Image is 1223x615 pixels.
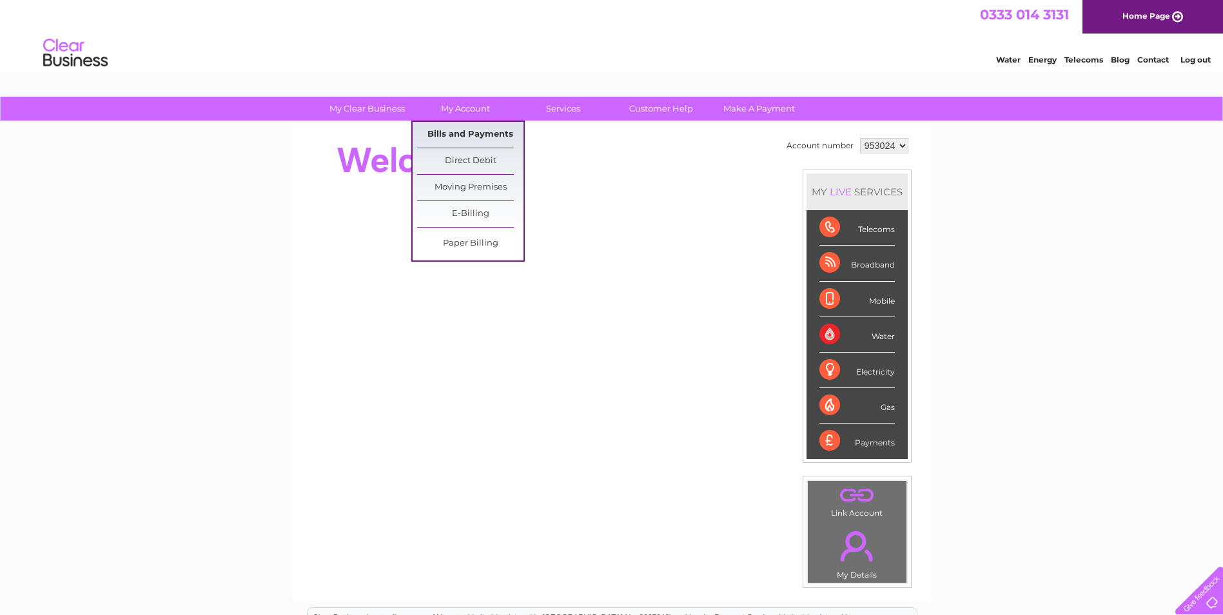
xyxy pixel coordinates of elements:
[819,317,895,353] div: Water
[1028,55,1057,64] a: Energy
[996,55,1021,64] a: Water
[980,6,1069,23] a: 0333 014 3131
[308,7,917,63] div: Clear Business is a trading name of Verastar Limited (registered in [GEOGRAPHIC_DATA] No. 3667643...
[608,97,714,121] a: Customer Help
[314,97,420,121] a: My Clear Business
[807,480,907,521] td: Link Account
[417,148,523,174] a: Direct Debit
[783,135,857,157] td: Account number
[811,523,903,569] a: .
[706,97,812,121] a: Make A Payment
[819,246,895,281] div: Broadband
[417,201,523,227] a: E-Billing
[819,388,895,424] div: Gas
[1137,55,1169,64] a: Contact
[807,173,908,210] div: MY SERVICES
[510,97,616,121] a: Services
[819,424,895,458] div: Payments
[412,97,518,121] a: My Account
[807,520,907,583] td: My Details
[819,353,895,388] div: Electricity
[43,34,108,73] img: logo.png
[827,186,854,198] div: LIVE
[417,231,523,257] a: Paper Billing
[417,175,523,200] a: Moving Premises
[819,210,895,246] div: Telecoms
[819,282,895,317] div: Mobile
[1180,55,1211,64] a: Log out
[417,122,523,148] a: Bills and Payments
[811,484,903,507] a: .
[1064,55,1103,64] a: Telecoms
[1111,55,1130,64] a: Blog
